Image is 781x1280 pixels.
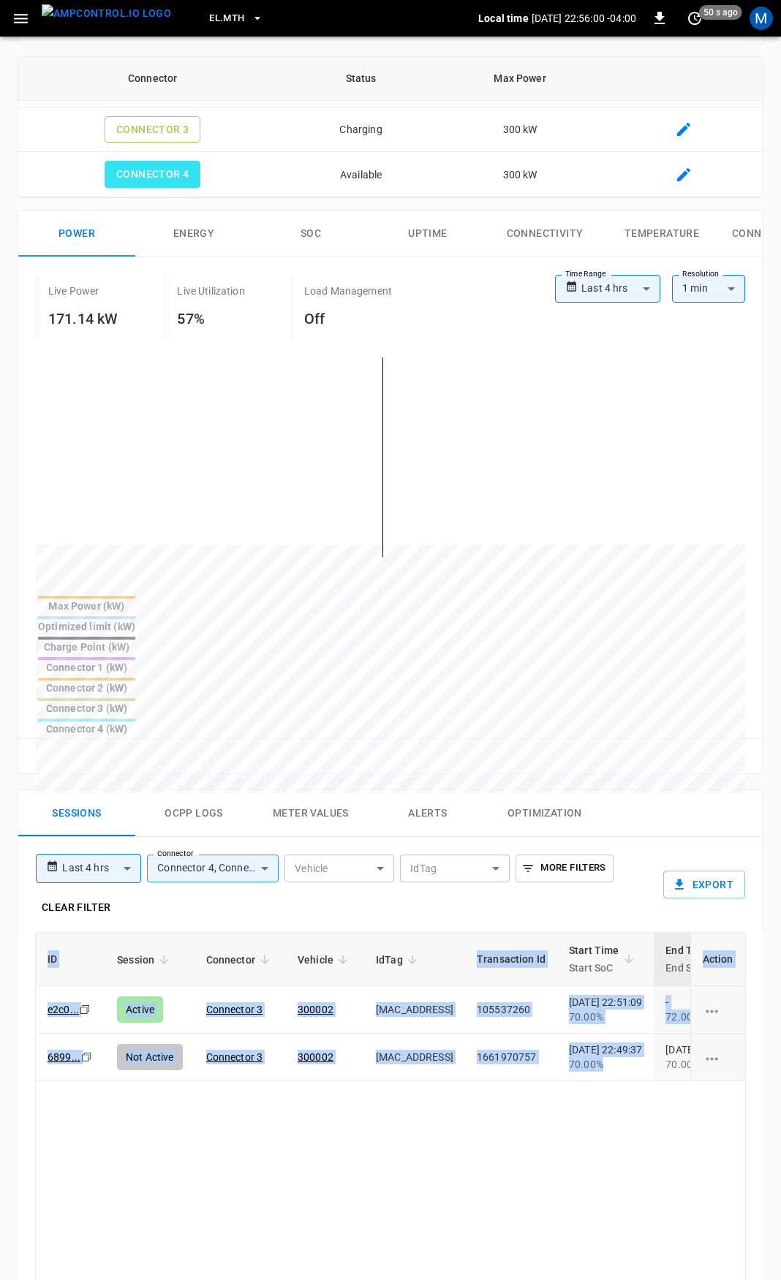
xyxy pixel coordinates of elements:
div: [DATE] 22:49:37 [569,1042,642,1072]
p: Local time [478,11,529,26]
span: End TimeEnd SoC [665,942,729,977]
button: SOC [252,211,369,257]
button: Meter Values [252,790,369,837]
div: Last 4 hrs [62,855,141,882]
div: 1 min [672,275,745,303]
button: More Filters [516,855,613,882]
div: 70.00% [665,1057,739,1072]
th: Action [690,933,745,986]
span: EL.MTH [209,10,244,27]
button: Clear filter [36,894,117,921]
th: Status [287,57,435,101]
td: 300 kW [435,107,605,153]
p: [DATE] 22:56:00 -04:00 [532,11,636,26]
td: Charging [287,107,435,153]
div: Start Time [569,942,619,977]
h6: Off [304,307,392,330]
div: End Time [665,942,710,977]
div: charging session options [703,1050,733,1064]
p: Live Power [48,284,99,298]
div: Last 4 hrs [581,275,660,303]
span: Start TimeStart SoC [569,942,638,977]
th: Connector [18,57,287,101]
td: Available [287,152,435,197]
button: EL.MTH [203,4,269,33]
div: charging session options [703,1002,733,1017]
span: Session [117,951,173,969]
button: Power [18,211,135,257]
p: Start SoC [569,959,619,977]
div: Connector 4, Connector 3 [147,855,279,882]
label: Resolution [682,268,719,280]
a: 300002 [298,1051,333,1063]
button: Optimization [486,790,603,837]
th: Transaction Id [465,933,557,986]
td: 300 kW [435,152,605,197]
label: Connector [157,848,194,860]
label: Time Range [565,268,606,280]
td: 1661970757 [465,1034,557,1081]
button: Connectivity [486,211,603,257]
td: [MAC_ADDRESS] [364,1034,465,1081]
button: Export [663,871,745,898]
h6: 171.14 kW [48,307,118,330]
p: Load Management [304,284,392,298]
span: IdTag [376,951,422,969]
p: End SoC [665,959,710,977]
button: Ocpp logs [135,790,252,837]
div: copy [80,1049,94,1065]
button: Connector 3 [105,116,200,143]
button: Energy [135,211,252,257]
div: Not Active [117,1044,183,1070]
button: Uptime [369,211,486,257]
div: profile-icon [750,7,773,30]
span: Connector [206,951,274,969]
button: Alerts [369,790,486,837]
div: [DATE] 22:50:01 [665,1042,739,1072]
p: Live Utilization [177,284,244,298]
th: ID [36,933,105,986]
th: Max Power [435,57,605,101]
button: Sessions [18,790,135,837]
img: ampcontrol.io logo [42,4,171,23]
a: Connector 3 [206,1051,263,1063]
button: set refresh interval [683,7,706,30]
span: 50 s ago [699,5,742,20]
span: Vehicle [298,951,352,969]
button: Temperature [603,211,720,257]
div: 70.00% [569,1057,642,1072]
button: Connector 4 [105,161,200,188]
h6: 57% [177,307,244,330]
